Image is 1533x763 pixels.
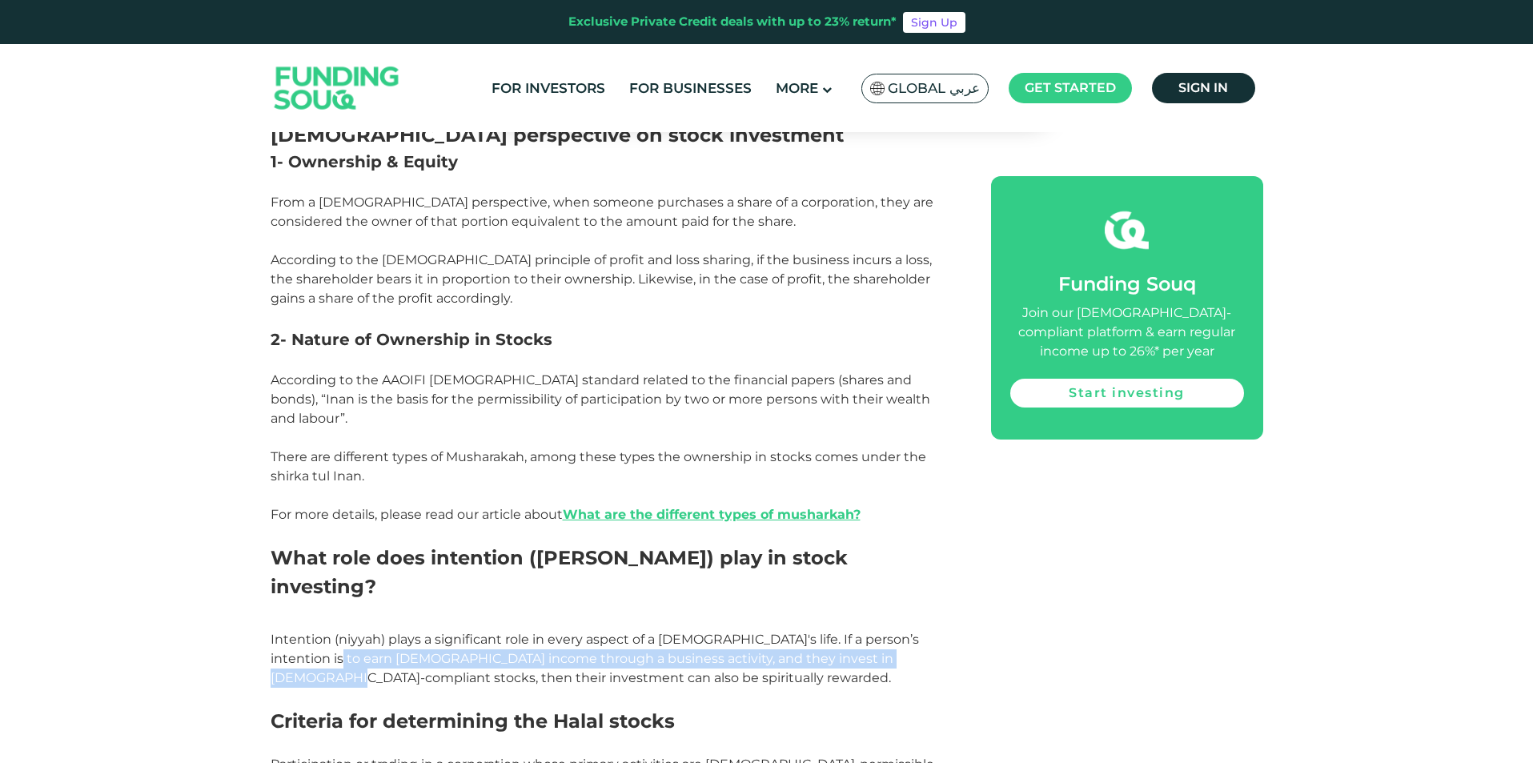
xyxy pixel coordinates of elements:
span: Get started [1025,80,1116,95]
span: Intention (niyyah) plays a significant role in every aspect of a [DEMOGRAPHIC_DATA]'s life. If a ... [271,632,919,685]
span: From a [DEMOGRAPHIC_DATA] perspective, when someone purchases a share of a corporation, they are ... [271,195,933,229]
span: 1- Ownership & Equity [271,152,458,171]
a: For Investors [488,75,609,102]
img: Logo [259,48,415,129]
span: [DEMOGRAPHIC_DATA] perspective on stock investment [271,123,844,147]
a: For Businesses [625,75,756,102]
span: Global عربي [888,79,980,98]
img: SA Flag [870,82,885,95]
span: Sign in [1178,80,1228,95]
span: Funding Souq [1058,272,1196,295]
div: Exclusive Private Credit deals with up to 23% return* [568,13,897,31]
a: Start investing [1010,379,1244,408]
span: According to the AAOIFI [DEMOGRAPHIC_DATA] standard related to the financial papers (shares and b... [271,372,930,426]
span: Criteria for determining the Halal stocks [271,709,675,733]
img: fsicon [1105,208,1149,252]
span: More [776,80,818,96]
div: Join our [DEMOGRAPHIC_DATA]-compliant platform & earn regular income up to 26%* per year [1010,303,1244,361]
span: There are different types of Musharakah, among these types the ownership in stocks comes under th... [271,449,926,522]
span: What role does intention ([PERSON_NAME]) play in stock investing? [271,546,848,598]
span: According to the [DEMOGRAPHIC_DATA] principle of profit and loss sharing, if the business incurs ... [271,252,932,306]
a: Sign Up [903,12,965,33]
a: Sign in [1152,73,1255,103]
a: What are the different types of musharkah? [563,507,861,522]
span: 2- Nature of Ownership in Stocks [271,330,552,349]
